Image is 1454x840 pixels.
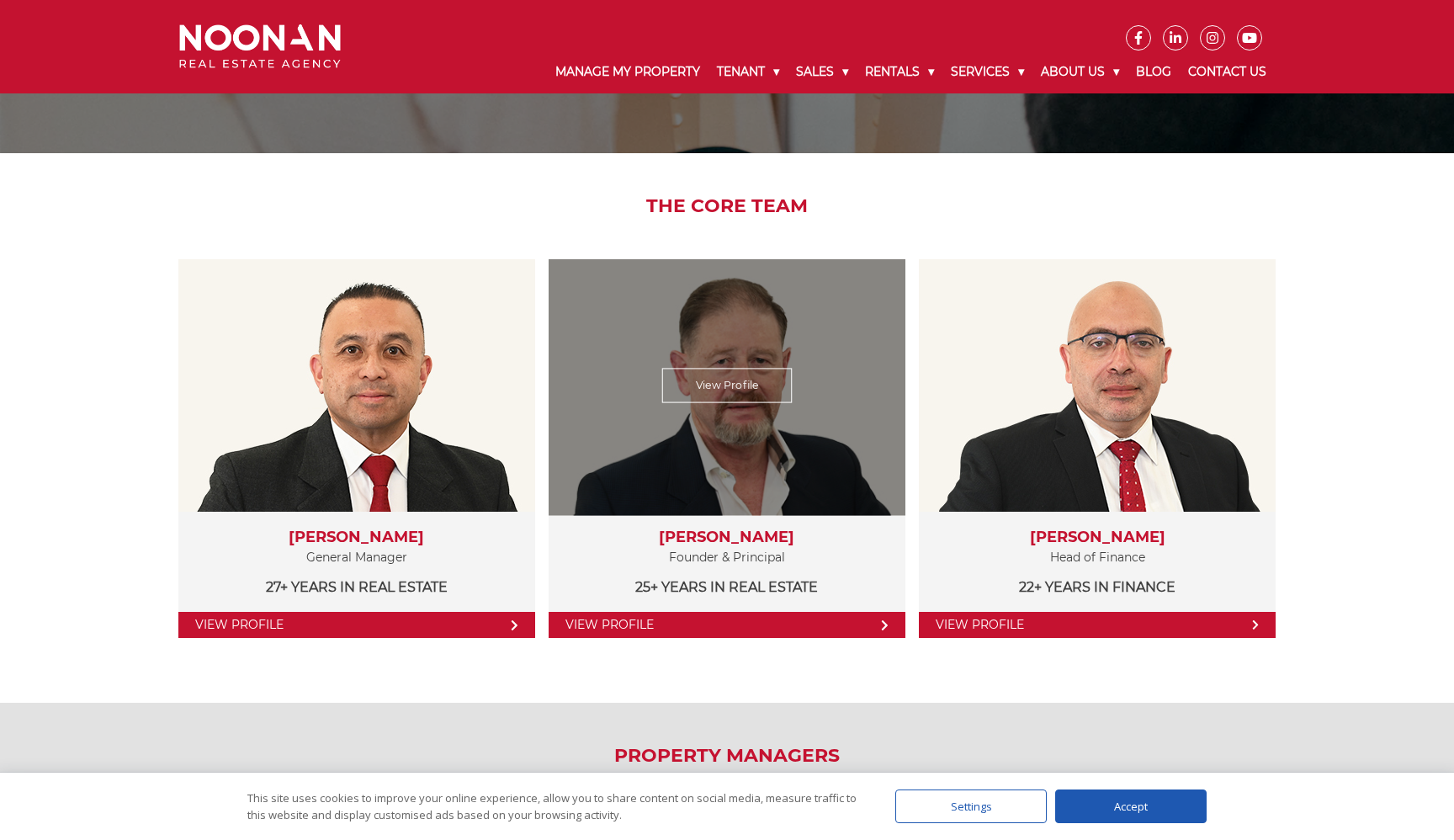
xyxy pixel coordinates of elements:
[1032,51,1128,93] a: About Us
[936,577,1259,598] p: 22+ years in Finance
[708,51,788,93] a: Tenant
[895,789,1047,823] div: Settings
[565,529,889,547] h3: [PERSON_NAME]
[936,547,1259,568] p: Head of Finance
[936,529,1259,547] h3: [PERSON_NAME]
[857,51,942,93] a: Rentals
[565,547,889,568] p: Founder & Principal
[549,612,905,638] a: View Profile
[195,529,518,547] h3: [PERSON_NAME]
[547,51,708,93] a: Manage My Property
[1128,51,1180,93] a: Blog
[919,612,1276,638] a: View Profile
[1055,789,1207,823] div: Accept
[195,577,518,598] p: 27+ years in Real Estate
[167,195,1288,217] h2: The Core Team
[788,51,857,93] a: Sales
[565,577,889,598] p: 25+ years in Real Estate
[179,24,341,69] img: Noonan Real Estate Agency
[662,369,793,403] a: View Profile
[1180,51,1275,93] a: Contact Us
[195,547,518,568] p: General Manager
[167,745,1288,767] h2: Property Managers
[247,789,862,823] div: This site uses cookies to improve your online experience, allow you to share content on social me...
[178,612,535,638] a: View Profile
[942,51,1032,93] a: Services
